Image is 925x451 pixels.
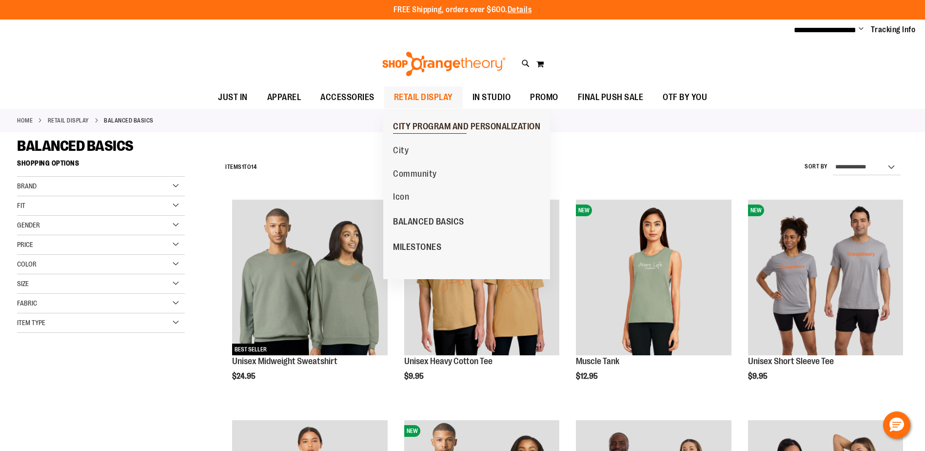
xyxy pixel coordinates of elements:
[576,205,592,216] span: NEW
[48,116,89,125] a: RETAIL DISPLAY
[381,52,507,76] img: Shop Orangetheory
[232,372,257,381] span: $24.95
[520,86,568,109] a: PROMO
[393,145,409,158] span: City
[576,200,731,355] img: Muscle Tank
[743,195,908,406] div: product
[571,195,736,406] div: product
[393,122,540,134] span: CITY PROGRAM AND PERSONALIZATION
[242,164,244,170] span: 1
[383,114,550,139] a: CITY PROGRAM AND PERSONALIZATION
[508,5,532,14] a: Details
[17,241,33,248] span: Price
[383,209,474,234] a: BALANCED BASICS
[104,116,154,125] strong: BALANCED BASICS
[17,138,134,154] span: BALANCED BASICS
[871,24,916,35] a: Tracking Info
[17,221,40,229] span: Gender
[17,299,37,307] span: Fabric
[576,356,619,366] a: Muscle Tank
[393,169,437,181] span: Community
[225,160,256,175] h2: Items to
[388,139,413,162] a: City
[257,86,311,109] a: APPAREL
[568,86,653,109] a: FINAL PUSH SALE
[388,185,414,208] a: Icon
[578,86,644,108] span: FINAL PUSH SALE
[232,344,269,355] span: BEST SELLER
[748,356,834,366] a: Unisex Short Sleeve Tee
[17,280,29,287] span: Size
[393,242,441,254] span: MILESTONES
[463,86,521,109] a: IN STUDIO
[232,200,387,355] img: Unisex Midweight Sweatshirt
[404,372,425,381] span: $9.95
[472,86,511,108] span: IN STUDIO
[805,163,828,171] label: Sort By
[232,200,387,356] a: Unisex Midweight SweatshirtBEST SELLER
[394,86,453,108] span: RETAIL DISPLAY
[399,195,564,406] div: product
[227,195,392,406] div: product
[17,202,25,209] span: Fit
[393,192,409,204] span: Icon
[17,116,33,125] a: Home
[394,4,532,16] p: FREE Shipping, orders over $600.
[232,356,337,366] a: Unisex Midweight Sweatshirt
[383,109,550,279] ul: RETAIL DISPLAY
[17,182,37,190] span: Brand
[384,86,463,108] a: RETAIL DISPLAY
[859,25,864,35] button: Account menu
[883,411,910,439] button: Hello, have a question? Let’s chat.
[748,205,764,216] span: NEW
[748,200,903,355] img: Unisex Short Sleeve Tee
[383,234,451,260] a: MILESTONES
[208,86,257,109] a: JUST IN
[17,260,37,268] span: Color
[251,164,256,170] span: 14
[530,86,558,108] span: PROMO
[576,200,731,356] a: Muscle TankNEW
[748,200,903,356] a: Unisex Short Sleeve TeeNEW
[388,162,442,185] a: Community
[663,86,707,108] span: OTF BY YOU
[404,425,420,437] span: NEW
[748,372,769,381] span: $9.95
[393,217,464,229] span: BALANCED BASICS
[17,155,185,177] strong: Shopping Options
[267,86,301,108] span: APPAREL
[320,86,374,108] span: ACCESSORIES
[311,86,384,109] a: ACCESSORIES
[653,86,717,109] a: OTF BY YOU
[17,319,45,327] span: Item Type
[404,356,492,366] a: Unisex Heavy Cotton Tee
[576,372,599,381] span: $12.95
[218,86,248,108] span: JUST IN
